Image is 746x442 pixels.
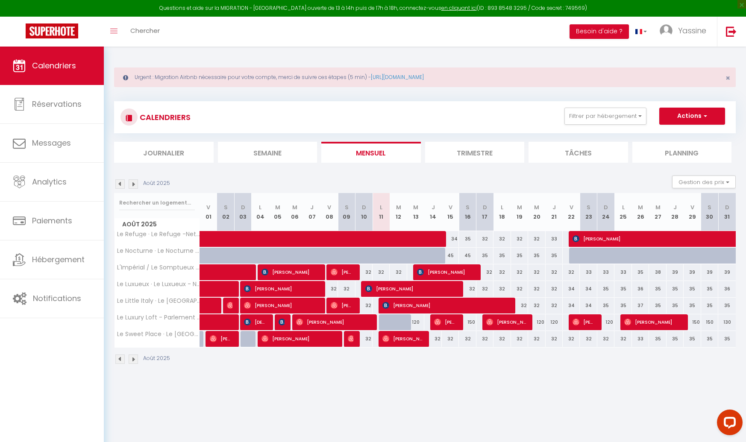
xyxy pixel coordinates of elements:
[217,193,234,231] th: 02
[580,264,597,280] div: 33
[493,231,511,247] div: 32
[321,193,338,231] th: 08
[528,231,545,247] div: 32
[442,331,459,347] div: 32
[380,203,382,211] abbr: L
[546,314,563,330] div: 120
[718,264,736,280] div: 39
[684,281,701,297] div: 35
[725,203,729,211] abbr: D
[649,264,666,280] div: 38
[338,193,355,231] th: 09
[563,298,580,313] div: 34
[32,215,72,226] span: Paiements
[528,298,545,313] div: 32
[116,314,201,321] span: Le Luxury Loft - Parlement EU l Parking l Netflix
[597,331,614,347] div: 32
[417,264,474,280] span: [PERSON_NAME]
[546,281,563,297] div: 32
[210,331,232,347] span: [PERSON_NAME]
[116,231,201,237] span: Le Refuge · Le Refuge -Netflix |WIFI| Parking - Confort & Cosy
[632,193,649,231] th: 26
[718,314,736,330] div: 130
[476,248,493,263] div: 35
[425,142,525,163] li: Trimestre
[597,314,614,330] div: 120
[493,248,511,263] div: 35
[718,193,736,231] th: 31
[546,231,563,247] div: 33
[355,298,373,313] div: 32
[701,193,718,231] th: 30
[119,195,195,211] input: Rechercher un logement...
[382,297,508,313] span: [PERSON_NAME]
[124,17,166,47] a: Chercher
[362,203,366,211] abbr: D
[355,264,373,280] div: 32
[649,298,666,313] div: 35
[718,281,736,297] div: 36
[655,203,661,211] abbr: M
[321,142,421,163] li: Mensuel
[116,281,201,287] span: Le Luxueux · Le Luxueux - Netflix I WIFI
[552,203,556,211] abbr: J
[614,298,631,313] div: 35
[407,314,424,330] div: 120
[373,264,390,280] div: 32
[604,203,608,211] abbr: D
[667,298,684,313] div: 35
[546,331,563,347] div: 32
[483,203,487,211] abbr: D
[632,142,732,163] li: Planning
[206,203,210,211] abbr: V
[684,298,701,313] div: 35
[279,314,284,330] span: [PERSON_NAME]
[116,298,201,304] span: Le Little Italy · Le [GEOGRAPHIC_DATA]- Parking |Netflix| WIFI-Dolce&Cosy
[331,264,353,280] span: [PERSON_NAME]
[486,314,526,330] span: [PERSON_NAME]
[407,193,424,231] th: 13
[573,314,595,330] span: [PERSON_NAME]
[259,203,261,211] abbr: L
[563,331,580,347] div: 32
[614,193,631,231] th: 25
[673,203,677,211] abbr: J
[241,203,245,211] abbr: D
[528,264,545,280] div: 32
[684,314,701,330] div: 150
[32,60,76,71] span: Calendriers
[726,26,737,37] img: logout
[546,264,563,280] div: 32
[441,4,477,12] a: en cliquant ici
[701,314,718,330] div: 150
[570,24,629,39] button: Besoin d'aide ?
[227,297,232,313] span: Jianinn [PERSON_NAME]
[511,231,528,247] div: 32
[286,193,303,231] th: 06
[371,73,424,81] a: [URL][DOMAIN_NAME]
[546,248,563,263] div: 35
[528,193,545,231] th: 20
[653,17,717,47] a: ... Yassine
[476,281,493,297] div: 32
[459,281,476,297] div: 32
[476,264,493,280] div: 32
[563,281,580,297] div: 34
[476,231,493,247] div: 32
[32,138,71,148] span: Messages
[511,264,528,280] div: 32
[708,203,711,211] abbr: S
[442,248,459,263] div: 45
[614,281,631,297] div: 35
[476,193,493,231] th: 17
[130,26,160,35] span: Chercher
[348,331,353,347] span: [PERSON_NAME]
[587,203,590,211] abbr: S
[310,203,314,211] abbr: J
[261,331,335,347] span: [PERSON_NAME]
[528,331,545,347] div: 32
[580,193,597,231] th: 23
[580,281,597,297] div: 34
[649,331,666,347] div: 35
